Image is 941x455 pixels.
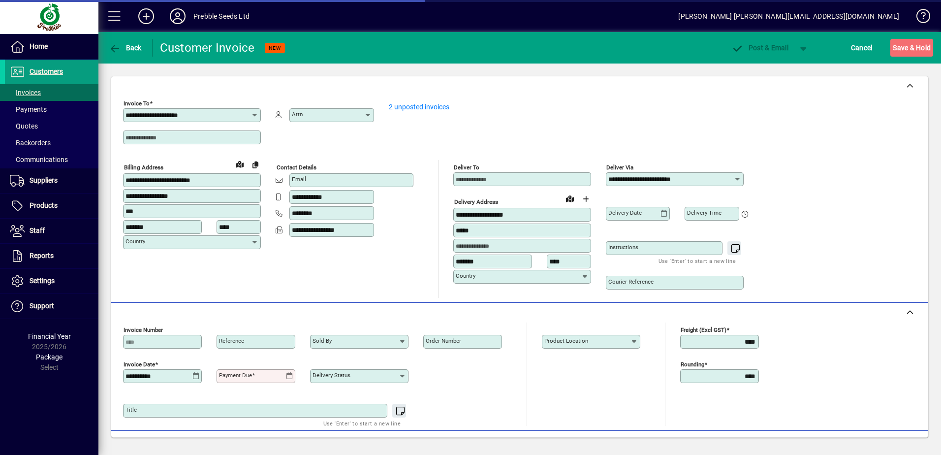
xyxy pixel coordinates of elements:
[130,7,162,25] button: Add
[5,294,98,319] a: Support
[5,269,98,293] a: Settings
[30,252,54,260] span: Reports
[193,8,250,24] div: Prebble Seeds Ltd
[5,118,98,134] a: Quotes
[678,8,899,24] div: [PERSON_NAME] [PERSON_NAME][EMAIL_ADDRESS][DOMAIN_NAME]
[456,272,475,279] mat-label: Country
[30,201,58,209] span: Products
[5,101,98,118] a: Payments
[109,44,142,52] span: Back
[10,89,41,97] span: Invoices
[124,326,163,333] mat-label: Invoice number
[292,176,306,183] mat-label: Email
[5,134,98,151] a: Backorders
[687,209,721,216] mat-label: Delivery time
[30,176,58,184] span: Suppliers
[586,436,644,454] button: Product History
[608,244,638,251] mat-label: Instructions
[544,337,588,344] mat-label: Product location
[5,244,98,268] a: Reports
[30,67,63,75] span: Customers
[292,111,303,118] mat-label: Attn
[36,353,63,361] span: Package
[232,156,248,172] a: View on map
[749,44,753,52] span: P
[861,437,901,453] span: Product
[30,42,48,50] span: Home
[893,40,931,56] span: ave & Hold
[5,168,98,193] a: Suppliers
[219,372,252,379] mat-label: Payment due
[909,2,929,34] a: Knowledge Base
[30,277,55,285] span: Settings
[731,44,788,52] span: ost & Email
[848,39,875,57] button: Cancel
[590,437,640,453] span: Product History
[30,302,54,310] span: Support
[5,194,98,218] a: Products
[106,39,144,57] button: Back
[10,139,51,147] span: Backorders
[124,361,155,368] mat-label: Invoice date
[98,39,153,57] app-page-header-button: Back
[851,40,873,56] span: Cancel
[659,255,736,266] mat-hint: Use 'Enter' to start a new line
[606,164,633,171] mat-label: Deliver via
[28,332,71,340] span: Financial Year
[10,156,68,163] span: Communications
[162,7,193,25] button: Profile
[890,39,933,57] button: Save & Hold
[125,406,137,413] mat-label: Title
[5,219,98,243] a: Staff
[389,103,449,111] a: 2 unposted invoices
[726,39,793,57] button: Post & Email
[681,361,704,368] mat-label: Rounding
[5,34,98,59] a: Home
[893,44,897,52] span: S
[313,337,332,344] mat-label: Sold by
[323,418,401,429] mat-hint: Use 'Enter' to start a new line
[248,157,263,172] button: Copy to Delivery address
[5,151,98,168] a: Communications
[124,100,150,107] mat-label: Invoice To
[10,122,38,130] span: Quotes
[219,337,244,344] mat-label: Reference
[125,238,145,245] mat-label: Country
[30,227,45,234] span: Staff
[5,84,98,101] a: Invoices
[856,436,906,454] button: Product
[578,191,594,207] button: Choose address
[608,209,642,216] mat-label: Delivery date
[562,191,578,206] a: View on map
[454,164,479,171] mat-label: Deliver To
[269,45,281,51] span: NEW
[608,278,654,285] mat-label: Courier Reference
[681,326,726,333] mat-label: Freight (excl GST)
[313,372,350,379] mat-label: Delivery status
[10,105,47,113] span: Payments
[160,40,255,56] div: Customer Invoice
[426,337,461,344] mat-label: Order number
